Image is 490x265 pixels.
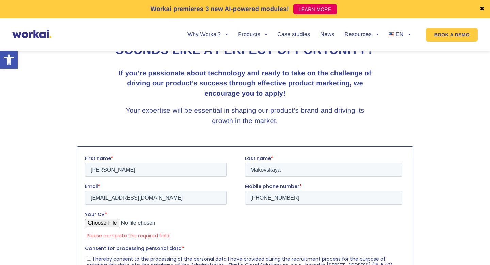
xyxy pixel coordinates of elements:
a: ✖ [480,6,485,12]
span: Mobile phone number [160,28,214,35]
a: Case studies [277,32,310,37]
span: EN [396,32,404,37]
span: I hereby consent to the processing of the personal data I have provided during the recruitment pr... [2,100,308,120]
p: Workai premieres 3 new AI-powered modules! [150,4,289,14]
a: BOOK A DEMO [426,28,478,42]
span: I hereby consent to the processing of my personal data of a special category contained in my appl... [2,136,317,161]
label: Please complete this required field. [2,78,320,84]
strong: If you’re passionate about technology and ready to take on the challenge of driving our product’s... [119,69,371,97]
input: I hereby consent to the processing of the personal data I have provided during the recruitment pr... [2,101,6,106]
input: I hereby consent to the processing of my personal data of a special category contained in my appl... [2,137,6,141]
h3: Your expertise will be essential in shaping our product’s brand and driving its growth in the mar... [117,106,373,126]
a: LEARN MORE [293,4,337,14]
a: News [320,32,334,37]
a: Privacy Policy [175,193,207,200]
a: Resources [345,32,378,37]
a: Why Workai? [187,32,228,37]
a: Products [238,32,267,37]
